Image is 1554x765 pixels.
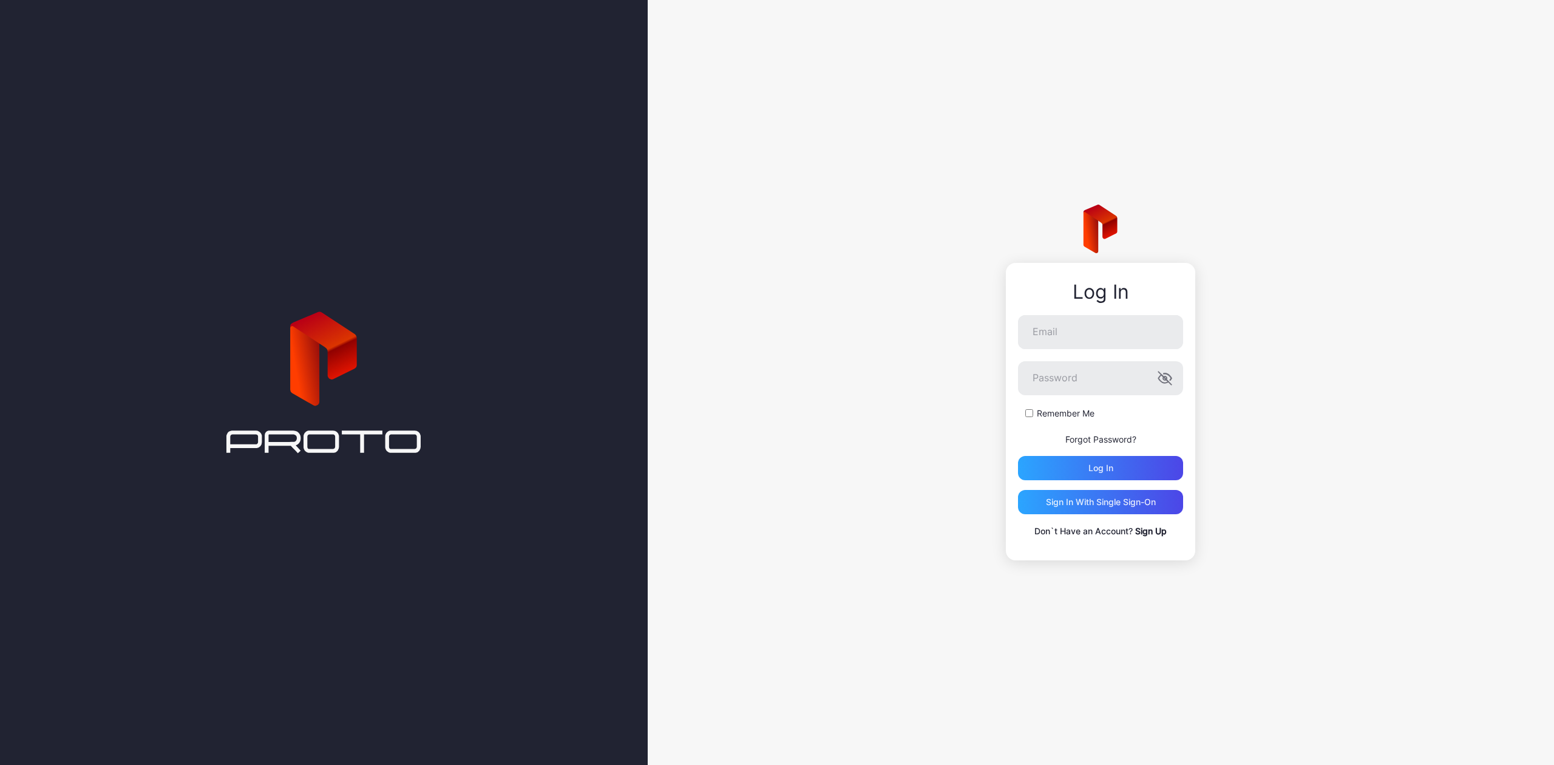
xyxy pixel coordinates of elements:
button: Log in [1018,456,1183,480]
button: Password [1158,371,1172,386]
a: Forgot Password? [1065,434,1136,444]
button: Sign in With Single Sign-On [1018,490,1183,514]
div: Sign in With Single Sign-On [1046,497,1156,507]
label: Remember Me [1037,407,1094,420]
p: Don`t Have an Account? [1018,524,1183,539]
input: Password [1018,361,1183,395]
a: Sign Up [1135,526,1167,536]
div: Log In [1018,281,1183,303]
div: Log in [1088,463,1113,473]
input: Email [1018,315,1183,349]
